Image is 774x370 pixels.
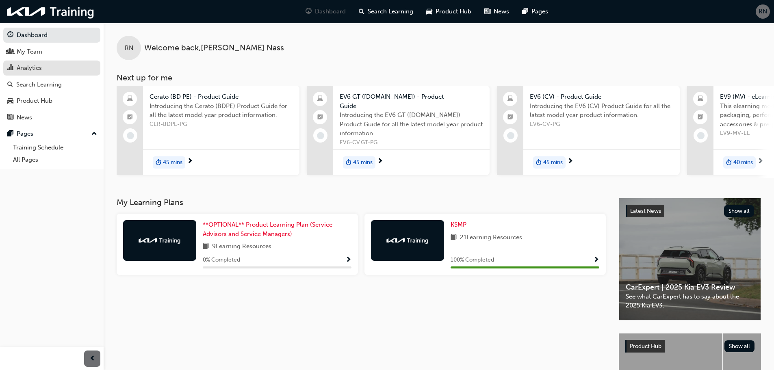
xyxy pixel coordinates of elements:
[144,43,284,53] span: Welcome back , [PERSON_NAME] Nass
[127,94,133,104] span: laptop-icon
[315,7,346,16] span: Dashboard
[759,7,767,16] span: RN
[346,157,351,168] span: duration-icon
[484,6,490,17] span: news-icon
[3,26,100,126] button: DashboardMy TeamAnalyticsSearch LearningProduct HubNews
[619,198,761,320] a: Latest NewsShow allCarExpert | 2025 Kia EV3 ReviewSee what CarExpert has to say about the 2025 Ki...
[3,93,100,108] a: Product Hub
[377,158,383,165] span: next-icon
[104,73,774,82] h3: Next up for me
[203,242,209,252] span: book-icon
[385,236,430,245] img: kia-training
[478,3,516,20] a: news-iconNews
[697,132,705,139] span: learningRecordVerb_NONE-icon
[307,86,490,175] a: EV6 GT ([DOMAIN_NAME]) - Product GuideIntroducing the EV6 GT ([DOMAIN_NAME]) Product Guide for al...
[593,257,599,264] span: Show Progress
[299,3,352,20] a: guage-iconDashboard
[436,7,471,16] span: Product Hub
[10,154,100,166] a: All Pages
[91,129,97,139] span: up-icon
[17,96,52,106] div: Product Hub
[203,221,332,238] span: **OPTIONAL** Product Learning Plan (Service Advisors and Service Managers)
[340,92,483,110] span: EV6 GT ([DOMAIN_NAME]) - Product Guide
[516,3,555,20] a: pages-iconPages
[156,157,161,168] span: duration-icon
[17,129,33,138] div: Pages
[7,32,13,39] span: guage-icon
[203,220,351,238] a: **OPTIONAL** Product Learning Plan (Service Advisors and Service Managers)
[460,233,522,243] span: 21 Learning Resources
[698,94,703,104] span: laptop-icon
[340,110,483,138] span: Introducing the EV6 GT ([DOMAIN_NAME]) Product Guide for all the latest model year product inform...
[530,102,673,120] span: Introducing the EV6 (CV) Product Guide for all the latest model year product information.
[426,6,432,17] span: car-icon
[7,97,13,105] span: car-icon
[724,340,755,352] button: Show all
[630,343,661,350] span: Product Hub
[212,242,271,252] span: 9 Learning Resources
[340,138,483,147] span: EV6-CV.GT-PG
[507,112,513,123] span: booktick-icon
[150,120,293,129] span: CER-BDPE-PG
[203,255,240,265] span: 0 % Completed
[17,63,42,73] div: Analytics
[451,221,466,228] span: KSMP
[3,44,100,59] a: My Team
[3,77,100,92] a: Search Learning
[127,132,134,139] span: learningRecordVerb_NONE-icon
[497,86,680,175] a: EV6 (CV) - Product GuideIntroducing the EV6 (CV) Product Guide for all the latest model year prod...
[593,255,599,265] button: Show Progress
[353,158,373,167] span: 45 mins
[3,61,100,76] a: Analytics
[626,283,754,292] span: CarExpert | 2025 Kia EV3 Review
[352,3,420,20] a: search-iconSearch Learning
[698,112,703,123] span: booktick-icon
[10,141,100,154] a: Training Schedule
[726,157,732,168] span: duration-icon
[724,205,754,217] button: Show all
[317,132,324,139] span: learningRecordVerb_NONE-icon
[150,102,293,120] span: Introducing the Cerato (BDPE) Product Guide for all the latest model year product information.
[530,92,673,102] span: EV6 (CV) - Product Guide
[368,7,413,16] span: Search Learning
[7,81,13,89] span: search-icon
[756,4,770,19] button: RN
[125,43,133,53] span: RN
[507,94,513,104] span: laptop-icon
[359,6,364,17] span: search-icon
[3,126,100,141] button: Pages
[626,205,754,218] a: Latest NewsShow all
[150,92,293,102] span: Cerato (BD PE) - Product Guide
[451,233,457,243] span: book-icon
[89,354,95,364] span: prev-icon
[757,158,763,165] span: next-icon
[625,340,754,353] a: Product HubShow all
[630,208,661,214] span: Latest News
[306,6,312,17] span: guage-icon
[451,255,494,265] span: 100 % Completed
[567,158,573,165] span: next-icon
[163,158,182,167] span: 45 mins
[507,132,514,139] span: learningRecordVerb_NONE-icon
[7,130,13,138] span: pages-icon
[137,236,182,245] img: kia-training
[317,94,323,104] span: laptop-icon
[345,255,351,265] button: Show Progress
[7,65,13,72] span: chart-icon
[117,198,606,207] h3: My Learning Plans
[345,257,351,264] span: Show Progress
[420,3,478,20] a: car-iconProduct Hub
[494,7,509,16] span: News
[7,48,13,56] span: people-icon
[626,292,754,310] span: See what CarExpert has to say about the 2025 Kia EV3.
[536,157,542,168] span: duration-icon
[3,110,100,125] a: News
[17,113,32,122] div: News
[117,86,299,175] a: Cerato (BD PE) - Product GuideIntroducing the Cerato (BDPE) Product Guide for all the latest mode...
[4,3,98,20] img: kia-training
[522,6,528,17] span: pages-icon
[733,158,753,167] span: 40 mins
[3,28,100,43] a: Dashboard
[531,7,548,16] span: Pages
[17,47,42,56] div: My Team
